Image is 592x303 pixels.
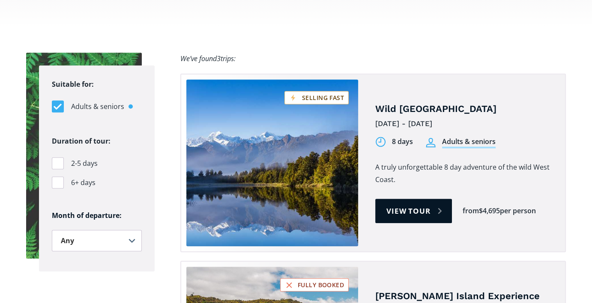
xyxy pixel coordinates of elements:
form: Filters [39,65,155,271]
legend: Suitable for: [52,78,94,91]
span: 2-5 days [71,158,98,169]
div: $4,695 [479,206,500,216]
a: View tour [375,199,452,223]
p: A truly unforgettable 8 day adventure of the wild West Coast. [375,161,552,186]
div: days [398,137,413,147]
div: 8 [392,137,396,147]
span: 3 [217,54,221,63]
div: Adults & seniors [442,137,496,148]
h4: [PERSON_NAME] Island Experience [375,290,552,303]
div: We’ve found trips: [180,53,236,65]
div: [DATE] - [DATE] [375,117,552,130]
legend: Duration of tour: [52,135,111,147]
h4: Wild [GEOGRAPHIC_DATA] [375,103,552,115]
div: per person [500,206,536,216]
div: from [463,206,479,216]
h6: Month of departure: [52,211,142,220]
span: Adults & seniors [71,101,124,112]
span: 6+ days [71,177,96,188]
